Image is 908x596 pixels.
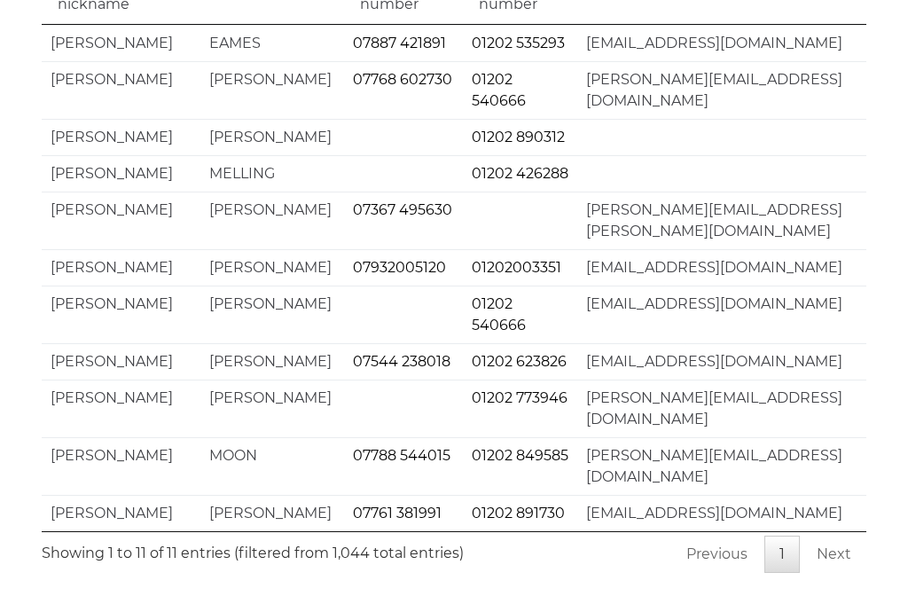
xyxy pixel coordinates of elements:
[42,286,200,343] td: [PERSON_NAME]
[353,259,446,276] a: 07932005120
[42,249,200,286] td: [PERSON_NAME]
[472,389,567,406] a: 01202 773946
[42,61,200,119] td: [PERSON_NAME]
[42,155,200,192] td: [PERSON_NAME]
[577,286,866,343] td: [EMAIL_ADDRESS][DOMAIN_NAME]
[353,505,442,521] a: 07761 381991
[577,25,866,61] td: [EMAIL_ADDRESS][DOMAIN_NAME]
[200,495,343,531] td: [PERSON_NAME]
[472,165,568,182] a: 01202 426288
[577,343,866,380] td: [EMAIL_ADDRESS][DOMAIN_NAME]
[200,155,343,192] td: MELLING
[353,353,450,370] a: 07544 238018
[42,343,200,380] td: [PERSON_NAME]
[577,495,866,531] td: [EMAIL_ADDRESS][DOMAIN_NAME]
[472,295,526,333] a: 01202 540666
[472,129,565,145] a: 01202 890312
[353,35,446,51] a: 07887 421891
[200,25,343,61] td: EAMES
[42,532,464,564] div: Showing 1 to 11 of 11 entries (filtered from 1,044 total entries)
[200,61,343,119] td: [PERSON_NAME]
[42,380,200,437] td: [PERSON_NAME]
[472,353,567,370] a: 01202 623826
[472,35,565,51] a: 01202 535293
[42,119,200,155] td: [PERSON_NAME]
[472,71,526,109] a: 01202 540666
[200,249,343,286] td: [PERSON_NAME]
[577,61,866,119] td: [PERSON_NAME][EMAIL_ADDRESS][DOMAIN_NAME]
[353,201,452,218] a: 07367 495630
[353,71,452,88] a: 07768 602730
[671,536,763,573] a: Previous
[200,343,343,380] td: [PERSON_NAME]
[472,259,561,276] a: 01202003351
[577,192,866,249] td: [PERSON_NAME][EMAIL_ADDRESS][PERSON_NAME][DOMAIN_NAME]
[353,447,450,464] a: 07788 544015
[42,25,200,61] td: [PERSON_NAME]
[472,505,565,521] a: 01202 891730
[200,286,343,343] td: [PERSON_NAME]
[42,192,200,249] td: [PERSON_NAME]
[764,536,800,573] a: 1
[200,119,343,155] td: [PERSON_NAME]
[42,437,200,495] td: [PERSON_NAME]
[200,192,343,249] td: [PERSON_NAME]
[42,495,200,531] td: [PERSON_NAME]
[200,437,343,495] td: MOON
[577,249,866,286] td: [EMAIL_ADDRESS][DOMAIN_NAME]
[802,536,866,573] a: Next
[577,437,866,495] td: [PERSON_NAME][EMAIL_ADDRESS][DOMAIN_NAME]
[200,380,343,437] td: [PERSON_NAME]
[472,447,568,464] a: 01202 849585
[577,380,866,437] td: [PERSON_NAME][EMAIL_ADDRESS][DOMAIN_NAME]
